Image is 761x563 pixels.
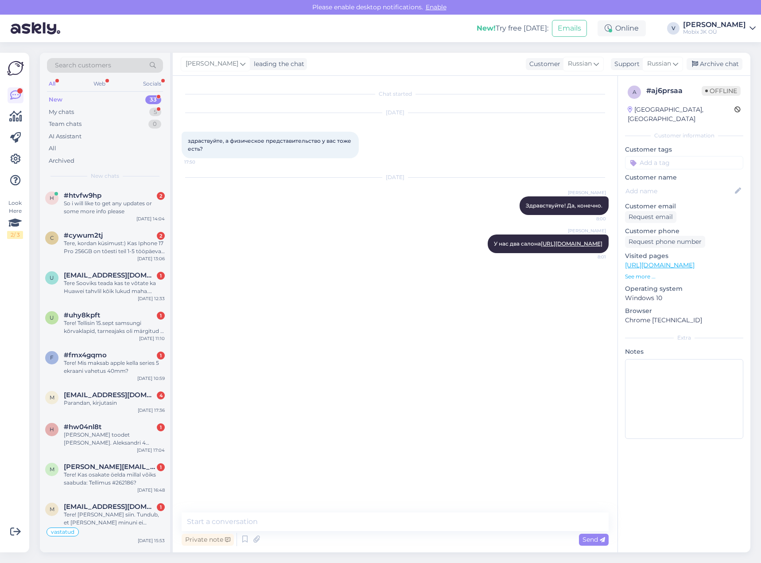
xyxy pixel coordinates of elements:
span: m [50,466,54,473]
div: 33 [145,95,161,104]
img: Askly Logo [7,60,24,77]
a: [PERSON_NAME]Mobix JK OÜ [683,21,756,35]
div: [DATE] 10:59 [137,375,165,382]
div: # aj6prsaa [646,86,702,96]
div: All [47,78,57,90]
span: mesotsuklon97@gmail.com [64,391,156,399]
div: Parandan, kirjutasin [64,399,165,407]
span: h [50,195,54,201]
div: Support [611,59,640,69]
span: #uhy8kpft [64,311,100,319]
div: Mobix JK OÜ [683,28,746,35]
div: [DATE] 13:06 [137,255,165,262]
div: Tere! Kas osakate öelda millal võiks saabuda: Tellimus #262186? [64,471,165,487]
span: #hw04nl8t [64,423,101,431]
div: New [49,95,62,104]
p: Customer tags [625,145,743,154]
span: Enable [423,3,449,11]
span: mirjam.talts@hotmail.com [64,503,156,511]
span: Search customers [55,61,111,70]
span: Russian [647,59,671,69]
div: Look Here [7,199,23,239]
span: 17:50 [184,159,217,165]
p: Customer name [625,173,743,182]
div: Tere Sooviks teada kas te võtate ka Huawei tahvlil kõik lukud maha. Ostsin tahvli mis on täieliku... [64,279,165,295]
div: [PERSON_NAME] [683,21,746,28]
a: [URL][DOMAIN_NAME] [541,240,602,247]
div: Archived [49,156,74,165]
div: 1 [157,503,165,511]
p: See more ... [625,273,743,281]
span: Russian [568,59,592,69]
div: 2 / 3 [7,231,23,239]
span: m [50,506,54,512]
div: [DATE] 17:36 [138,407,165,414]
div: 1 [157,352,165,360]
span: Send [582,536,605,543]
span: #htvfw9hp [64,192,101,199]
div: Team chats [49,120,82,129]
div: [DATE] 14:04 [136,215,165,222]
div: Request phone number [625,236,705,248]
div: AI Assistant [49,132,82,141]
input: Add name [625,186,733,196]
b: New! [477,24,496,32]
div: V [667,22,679,35]
div: [DATE] 17:04 [137,447,165,454]
div: Customer information [625,132,743,140]
div: So i will like to get any updates or some more info please [64,199,165,215]
div: Extra [625,334,743,342]
span: f [50,354,54,361]
div: [DATE] [182,173,609,181]
div: 2 [157,232,165,240]
p: Visited pages [625,251,743,261]
div: Archive chat [687,58,742,70]
div: Customer [526,59,560,69]
div: 1 [157,423,165,431]
div: [DATE] [182,109,609,117]
span: 8:01 [573,254,606,260]
div: [DATE] 11:10 [139,335,165,342]
p: Customer phone [625,227,743,236]
span: u [50,274,54,281]
div: Web [92,78,107,90]
div: [DATE] 15:53 [138,537,165,544]
span: New chats [91,172,119,180]
span: [PERSON_NAME] [186,59,238,69]
p: Notes [625,347,743,356]
div: Try free [DATE]: [477,23,548,34]
div: 5 [149,108,161,117]
span: У нас два салона [494,240,602,247]
div: Tere, kordan küsimust:) Kas Iphone 17 Pro 256GB on tõesti teil 1-5 tööpäeva jooksul saadaval? [64,239,165,255]
a: [URL][DOMAIN_NAME] [625,261,695,269]
span: a [633,89,637,95]
span: markus.somer@gmail.com [64,463,156,471]
div: Tere! [PERSON_NAME] siin. Tundub, et [PERSON_NAME] minuni ei [PERSON_NAME] sooviksin oma raha tag... [64,511,165,527]
div: leading the chat [250,59,304,69]
div: Socials [141,78,163,90]
div: 0 [148,120,161,129]
div: [DATE] 16:48 [137,487,165,493]
span: m [50,394,54,401]
span: [PERSON_NAME] [568,227,606,234]
span: #cywum2tj [64,231,103,239]
p: Windows 10 [625,293,743,303]
input: Add a tag [625,156,743,169]
div: Request email [625,211,676,223]
div: Online [598,20,646,36]
p: Customer email [625,202,743,211]
p: Operating system [625,284,743,293]
span: urmet17@gmail.com [64,271,156,279]
span: #fmx4gqmo [64,351,107,359]
div: 1 [157,463,165,471]
div: [DATE] 12:33 [138,295,165,302]
div: Private note [182,534,234,546]
div: My chats [49,108,74,117]
button: Emails [552,20,587,37]
span: h [50,426,54,433]
div: 1 [157,272,165,280]
span: Offline [702,86,741,96]
span: vastatud [51,529,74,535]
span: u [50,314,54,321]
div: Chat started [182,90,609,98]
